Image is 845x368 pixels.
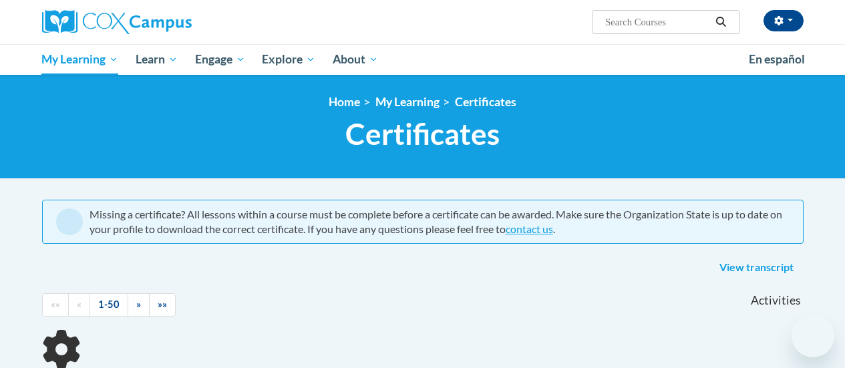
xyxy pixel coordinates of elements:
a: contact us [506,222,553,235]
div: Missing a certificate? All lessons within a course must be complete before a certificate can be a... [90,207,790,236]
a: About [324,44,387,75]
a: Home [329,95,360,109]
iframe: Button to launch messaging window [792,315,834,357]
span: Explore [262,51,315,67]
a: View transcript [709,257,804,279]
a: En español [740,45,814,73]
span: «« [51,299,60,310]
a: End [149,293,176,317]
a: Explore [253,44,324,75]
a: Begining [42,293,69,317]
a: My Learning [33,44,128,75]
a: Learn [127,44,186,75]
img: Cox Campus [42,10,192,34]
a: Next [128,293,150,317]
a: 1-50 [90,293,128,317]
a: Engage [186,44,254,75]
span: Certificates [345,116,500,152]
a: My Learning [375,95,440,109]
a: Certificates [455,95,516,109]
a: Previous [68,293,90,317]
span: En español [749,52,805,66]
span: Learn [136,51,178,67]
a: Cox Campus [42,10,283,34]
button: Account Settings [764,10,804,31]
span: »» [158,299,167,310]
div: Main menu [32,44,814,75]
button: Search [711,14,731,30]
span: « [77,299,81,310]
span: » [136,299,141,310]
span: My Learning [41,51,118,67]
input: Search Courses [604,14,711,30]
span: About [333,51,378,67]
span: Engage [195,51,245,67]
